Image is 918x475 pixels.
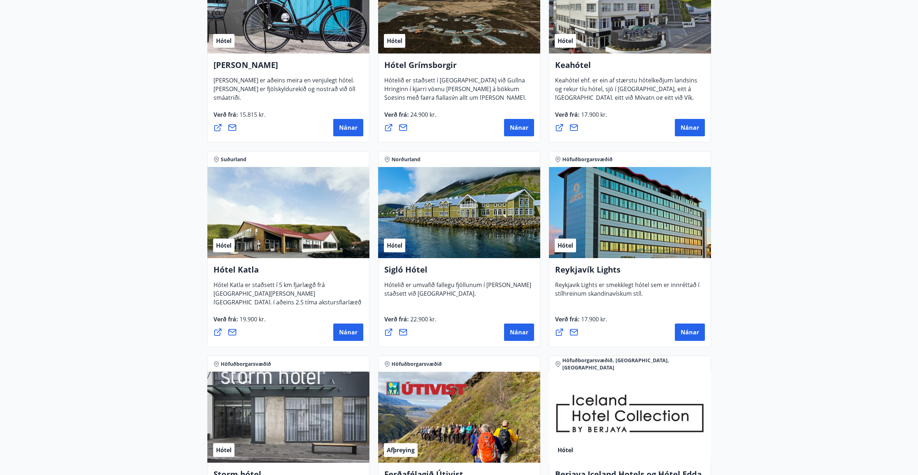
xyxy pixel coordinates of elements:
span: Hótel [558,446,573,454]
span: 22.900 kr. [409,315,436,323]
h4: Hótel Grímsborgir [384,59,534,76]
span: Verð frá : [213,315,266,329]
h4: Keahótel [555,59,705,76]
span: 19.900 kr. [238,315,266,323]
span: Hótel [216,37,232,45]
h4: Reykjavík Lights [555,264,705,281]
span: Hótel [387,241,402,249]
h4: Hótel Katla [213,264,363,281]
span: Höfuðborgarsvæðið, [GEOGRAPHIC_DATA], [GEOGRAPHIC_DATA] [562,357,705,371]
span: Hótel [558,241,573,249]
button: Nánar [675,119,705,136]
span: Hótel [558,37,573,45]
button: Nánar [504,324,534,341]
button: Nánar [504,119,534,136]
button: Nánar [333,324,363,341]
span: Nánar [339,328,358,336]
span: 17.900 kr. [580,111,607,119]
span: Hótelið er staðsett í [GEOGRAPHIC_DATA] við Gullna Hringinn í kjarri vöxnu [PERSON_NAME] á bökkum... [384,76,526,125]
span: Verð frá : [213,111,266,124]
span: Hótel Katla er staðsett í 5 km fjarlægð frá [GEOGRAPHIC_DATA][PERSON_NAME][GEOGRAPHIC_DATA], í að... [213,281,361,321]
span: Afþreying [387,446,415,454]
span: Verð frá : [555,111,607,124]
span: Nánar [681,328,699,336]
span: Nánar [510,124,528,132]
span: Höfuðborgarsvæðið [221,360,271,368]
span: 15.815 kr. [238,111,266,119]
span: Verð frá : [555,315,607,329]
button: Nánar [333,119,363,136]
span: Hótelið er umvafið fallegu fjöllunum í [PERSON_NAME] staðsett við [GEOGRAPHIC_DATA]. [384,281,531,303]
span: Hótel [216,446,232,454]
span: Reykjavik Lights er smekklegt hótel sem er innréttað í stílhreinum skandinavískum stíl. [555,281,699,303]
button: Nánar [675,324,705,341]
span: Höfuðborgarsvæðið [392,360,442,368]
span: Hótel [387,37,402,45]
span: [PERSON_NAME] er aðeins meira en venjulegt hótel. [PERSON_NAME] er fjölskyldurekið og nostrað við... [213,76,355,107]
span: Hótel [216,241,232,249]
span: Verð frá : [384,315,436,329]
span: Höfuðborgarsvæðið [562,156,613,163]
span: Norðurland [392,156,420,163]
span: Keahótel ehf. er ein af stærstu hótelkeðjum landsins og rekur tíu hótel, sjö í [GEOGRAPHIC_DATA],... [555,76,697,125]
h4: Sigló Hótel [384,264,534,281]
span: Nánar [339,124,358,132]
span: Nánar [681,124,699,132]
h4: [PERSON_NAME] [213,59,363,76]
span: Nánar [510,328,528,336]
span: 24.900 kr. [409,111,436,119]
span: Suðurland [221,156,246,163]
span: Verð frá : [384,111,436,124]
span: 17.900 kr. [580,315,607,323]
